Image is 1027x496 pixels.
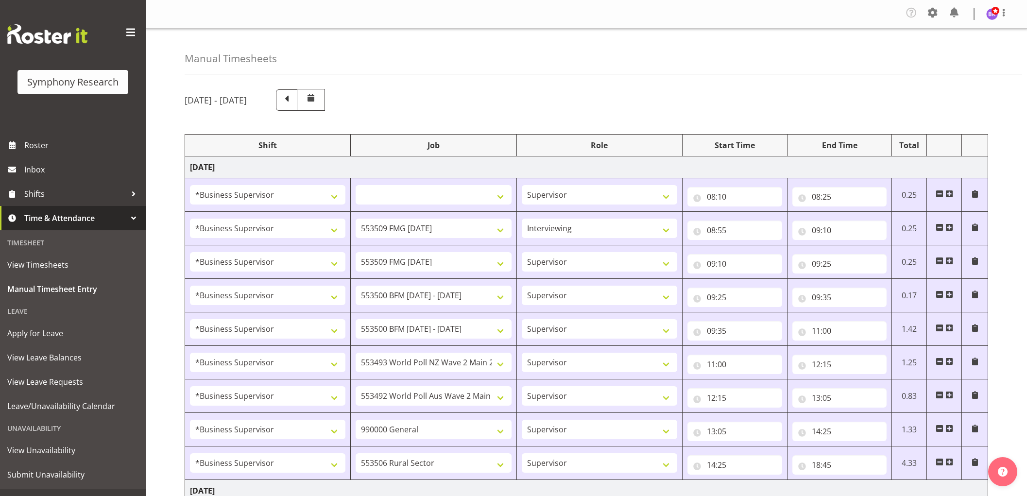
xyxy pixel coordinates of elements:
[986,8,998,20] img: bhavik-kanna1260.jpg
[190,139,345,151] div: Shift
[892,212,927,245] td: 0.25
[2,438,143,462] a: View Unavailability
[7,375,138,389] span: View Leave Requests
[792,388,887,408] input: Click to select...
[792,321,887,341] input: Click to select...
[687,321,782,341] input: Click to select...
[2,370,143,394] a: View Leave Requests
[792,422,887,441] input: Click to select...
[24,138,141,153] span: Roster
[2,253,143,277] a: View Timesheets
[792,355,887,374] input: Click to select...
[2,462,143,487] a: Submit Unavailability
[892,413,927,446] td: 1.33
[7,399,138,413] span: Leave/Unavailability Calendar
[185,95,247,105] h5: [DATE] - [DATE]
[2,233,143,253] div: Timesheet
[687,422,782,441] input: Click to select...
[522,139,677,151] div: Role
[687,355,782,374] input: Click to select...
[792,455,887,475] input: Click to select...
[24,162,141,177] span: Inbox
[2,277,143,301] a: Manual Timesheet Entry
[792,254,887,274] input: Click to select...
[7,326,138,341] span: Apply for Leave
[892,346,927,379] td: 1.25
[892,379,927,413] td: 0.83
[892,245,927,279] td: 0.25
[24,211,126,225] span: Time & Attendance
[7,467,138,482] span: Submit Unavailability
[2,394,143,418] a: Leave/Unavailability Calendar
[998,467,1008,477] img: help-xxl-2.png
[687,455,782,475] input: Click to select...
[2,301,143,321] div: Leave
[892,279,927,312] td: 0.17
[792,139,887,151] div: End Time
[892,312,927,346] td: 1.42
[7,257,138,272] span: View Timesheets
[687,139,782,151] div: Start Time
[897,139,922,151] div: Total
[185,156,988,178] td: [DATE]
[356,139,511,151] div: Job
[7,443,138,458] span: View Unavailability
[7,24,87,44] img: Rosterit website logo
[792,221,887,240] input: Click to select...
[2,418,143,438] div: Unavailability
[792,288,887,307] input: Click to select...
[792,187,887,206] input: Click to select...
[185,53,277,64] h4: Manual Timesheets
[7,350,138,365] span: View Leave Balances
[687,254,782,274] input: Click to select...
[2,321,143,345] a: Apply for Leave
[892,446,927,480] td: 4.33
[687,388,782,408] input: Click to select...
[687,221,782,240] input: Click to select...
[687,288,782,307] input: Click to select...
[7,282,138,296] span: Manual Timesheet Entry
[687,187,782,206] input: Click to select...
[24,187,126,201] span: Shifts
[2,345,143,370] a: View Leave Balances
[892,178,927,212] td: 0.25
[27,75,119,89] div: Symphony Research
